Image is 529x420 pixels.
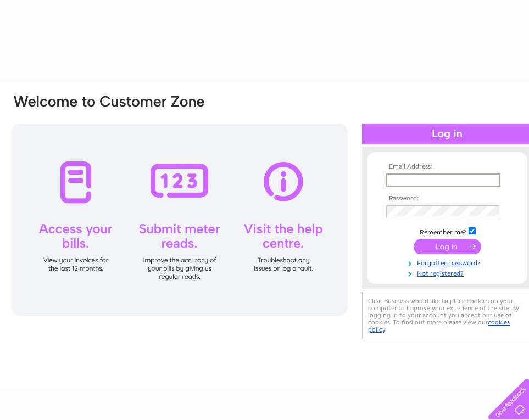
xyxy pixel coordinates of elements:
input: Submit [414,239,481,254]
th: Password: [383,195,511,203]
td: Remember me? [383,226,511,237]
a: cookies policy [368,318,510,333]
a: Forgotten password? [386,257,511,267]
a: Not registered? [386,267,511,278]
th: Email Address: [383,163,511,171]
